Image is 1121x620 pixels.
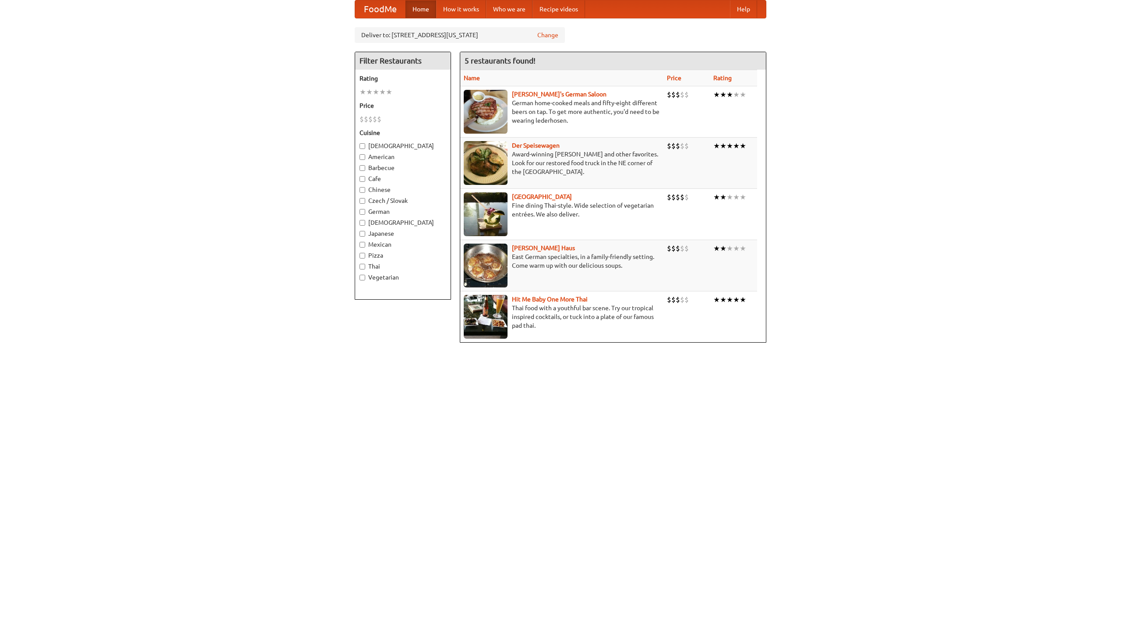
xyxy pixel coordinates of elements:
li: $ [667,244,671,253]
a: [PERSON_NAME]'s German Saloon [512,91,606,98]
a: Name [464,74,480,81]
li: $ [684,90,689,99]
input: Czech / Slovak [360,198,365,204]
li: $ [676,244,680,253]
a: Help [730,0,757,18]
li: $ [676,295,680,305]
li: $ [680,192,684,202]
li: ★ [713,192,720,202]
a: Rating [713,74,732,81]
li: ★ [720,244,726,253]
input: German [360,209,365,215]
li: ★ [740,141,746,151]
input: Thai [360,264,365,269]
input: [DEMOGRAPHIC_DATA] [360,220,365,226]
p: Thai food with a youthful bar scene. Try our tropical inspired cocktails, or tuck into a plate of... [464,304,660,330]
h5: Rating [360,74,446,83]
li: $ [368,114,373,124]
p: Fine dining Thai-style. Wide selection of vegetarian entrées. We also deliver. [464,201,660,219]
li: ★ [726,141,733,151]
li: ★ [733,295,740,305]
li: $ [684,295,689,305]
label: Mexican [360,240,446,249]
li: $ [377,114,381,124]
li: $ [680,90,684,99]
a: [GEOGRAPHIC_DATA] [512,193,572,200]
img: speisewagen.jpg [464,141,508,185]
label: Japanese [360,229,446,238]
li: $ [676,90,680,99]
li: $ [671,295,676,305]
li: ★ [713,295,720,305]
li: $ [667,90,671,99]
li: $ [676,141,680,151]
h4: Filter Restaurants [355,52,451,70]
label: Pizza [360,251,446,260]
li: ★ [373,87,379,97]
label: Thai [360,262,446,271]
label: [DEMOGRAPHIC_DATA] [360,218,446,227]
label: Barbecue [360,163,446,172]
li: ★ [726,192,733,202]
label: Chinese [360,185,446,194]
img: babythai.jpg [464,295,508,339]
input: Pizza [360,253,365,259]
li: ★ [713,141,720,151]
a: Price [667,74,681,81]
label: German [360,207,446,216]
li: $ [680,295,684,305]
li: ★ [720,295,726,305]
p: Award-winning [PERSON_NAME] and other favorites. Look for our restored food truck in the NE corne... [464,150,660,176]
img: kohlhaus.jpg [464,244,508,287]
label: Cafe [360,174,446,183]
a: Home [405,0,436,18]
li: ★ [720,90,726,99]
label: Vegetarian [360,273,446,282]
li: $ [680,244,684,253]
input: Chinese [360,187,365,193]
li: ★ [733,141,740,151]
li: ★ [740,295,746,305]
div: Deliver to: [STREET_ADDRESS][US_STATE] [355,27,565,43]
li: ★ [366,87,373,97]
a: Der Speisewagen [512,142,560,149]
input: Japanese [360,231,365,237]
li: ★ [726,90,733,99]
label: American [360,152,446,161]
li: ★ [720,192,726,202]
a: How it works [436,0,486,18]
h5: Cuisine [360,128,446,137]
a: Change [537,31,558,39]
li: ★ [360,87,366,97]
label: Czech / Slovak [360,196,446,205]
li: ★ [740,90,746,99]
li: ★ [713,244,720,253]
a: Who we are [486,0,532,18]
a: Hit Me Baby One More Thai [512,296,588,303]
input: American [360,154,365,160]
a: [PERSON_NAME] Haus [512,244,575,252]
h5: Price [360,101,446,110]
li: $ [671,192,676,202]
img: satay.jpg [464,192,508,236]
li: $ [667,295,671,305]
li: $ [684,141,689,151]
li: ★ [379,87,386,97]
li: $ [671,141,676,151]
li: $ [684,244,689,253]
label: [DEMOGRAPHIC_DATA] [360,142,446,150]
li: $ [364,114,368,124]
li: ★ [740,192,746,202]
input: Mexican [360,242,365,248]
li: ★ [733,244,740,253]
li: ★ [386,87,392,97]
input: [DEMOGRAPHIC_DATA] [360,143,365,149]
li: ★ [726,244,733,253]
li: $ [360,114,364,124]
input: Vegetarian [360,275,365,280]
li: $ [667,141,671,151]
